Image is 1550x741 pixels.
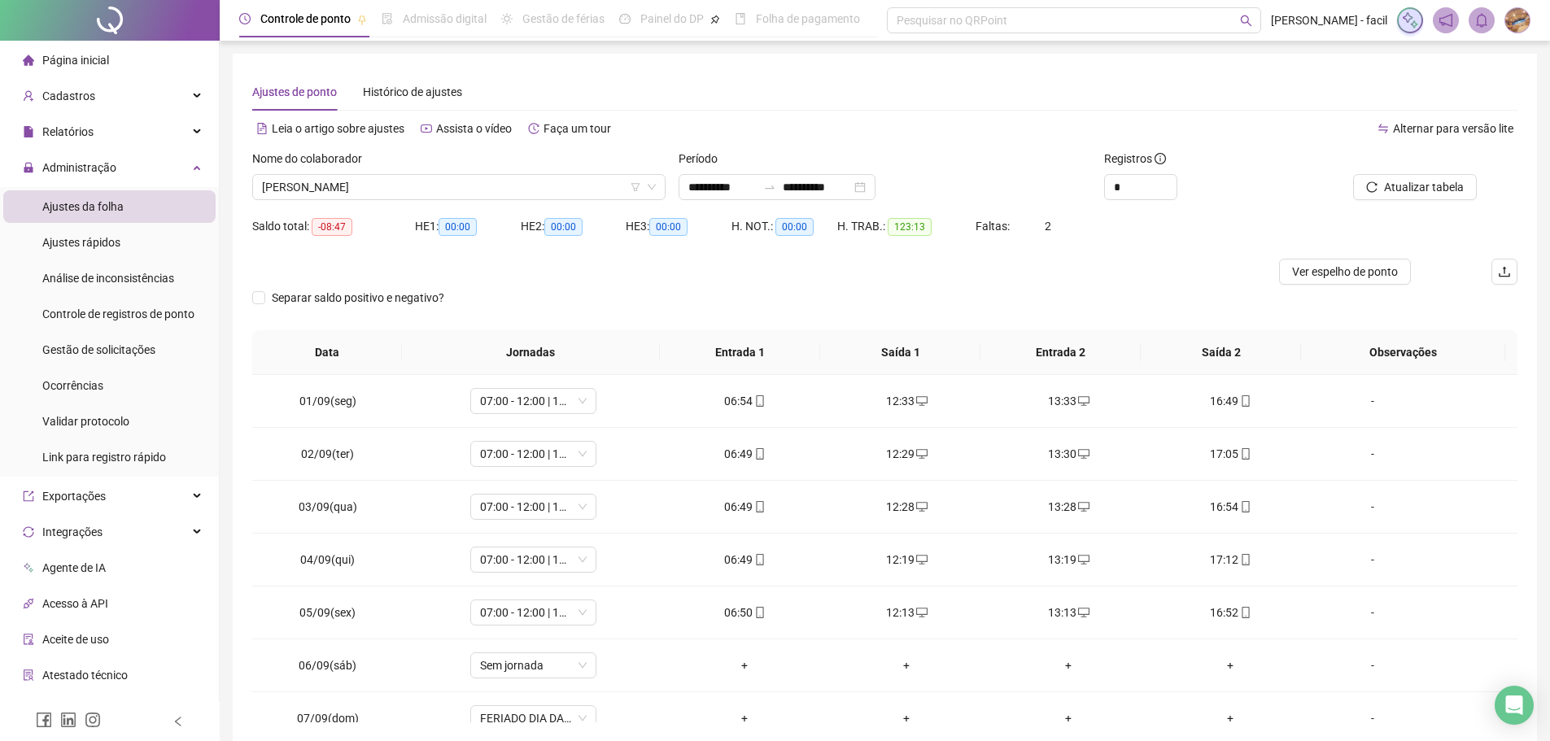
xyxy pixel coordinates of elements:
div: Saldo total: [252,217,415,236]
span: mobile [753,554,766,565]
span: Cadastros [42,89,95,102]
span: book [735,13,746,24]
span: 01/09(seg) [299,394,356,408]
span: Gestão de férias [522,12,605,25]
span: audit [23,634,34,645]
button: Ver espelho de ponto [1279,259,1411,285]
span: Página inicial [42,54,109,67]
th: Data [252,330,402,375]
div: 06:49 [677,445,813,463]
span: Folha de pagamento [756,12,860,25]
div: HE 1: [415,217,521,236]
div: HE 3: [626,217,731,236]
span: Ajustes de ponto [252,85,337,98]
span: 07:00 - 12:00 | 13:00 - 16:48 [480,600,587,625]
span: 07:00 - 12:00 | 13:00 - 16:48 [480,495,587,519]
img: 50826 [1505,8,1530,33]
span: 03/09(qua) [299,500,357,513]
div: - [1325,392,1421,410]
button: Atualizar tabela [1353,174,1477,200]
span: Link para registro rápido [42,451,166,464]
div: 13:13 [1001,604,1137,621]
div: 06:49 [677,498,813,516]
span: JOSE CLAUDIO DE OLIVEIRA [262,175,656,199]
span: Painel do DP [640,12,704,25]
div: + [1001,656,1137,674]
span: 04/09(qui) [300,553,355,566]
div: 12:33 [839,392,975,410]
span: mobile [753,395,766,407]
span: mobile [753,448,766,460]
div: H. NOT.: [731,217,837,236]
span: mobile [1238,554,1251,565]
div: HE 2: [521,217,627,236]
div: + [677,709,813,727]
div: 12:28 [839,498,975,516]
span: user-add [23,90,34,102]
th: Jornadas [402,330,660,375]
span: left [172,716,184,727]
div: + [1001,709,1137,727]
span: 07/09(dom) [297,712,359,725]
span: search [1240,15,1252,27]
span: Exportações [42,490,106,503]
span: desktop [1076,554,1089,565]
span: mobile [1238,395,1251,407]
span: Atestado técnico [42,669,128,682]
span: Leia o artigo sobre ajustes [272,122,404,135]
span: Aceite de uso [42,633,109,646]
div: 06:50 [677,604,813,621]
span: sync [23,526,34,538]
span: 07:00 - 12:00 | 13:00 - 16:48 [480,389,587,413]
span: desktop [1076,395,1089,407]
span: Faltas: [976,220,1012,233]
span: linkedin [60,712,76,728]
span: mobile [753,607,766,618]
div: - [1325,604,1421,621]
span: Sem jornada [480,653,587,678]
div: + [839,656,975,674]
div: 13:33 [1001,392,1137,410]
div: 12:29 [839,445,975,463]
th: Saída 2 [1141,330,1301,375]
div: 17:05 [1163,445,1299,463]
span: down [647,182,657,192]
div: 16:49 [1163,392,1299,410]
span: Controle de registros de ponto [42,307,194,320]
span: 07:00 - 12:00 | 13:00 - 16:48 [480,547,587,572]
span: clock-circle [239,13,251,24]
span: Integrações [42,525,103,538]
div: 16:52 [1163,604,1299,621]
span: 07:00 - 12:00 | 13:00 - 16:48 [480,442,587,466]
span: reload [1366,181,1378,193]
span: notification [1439,13,1453,28]
span: Assista o vídeo [436,122,512,135]
span: filter [631,182,640,192]
span: Administração [42,161,116,174]
div: 13:30 [1001,445,1137,463]
th: Observações [1301,330,1505,375]
div: + [1163,709,1299,727]
div: 16:54 [1163,498,1299,516]
span: Relatórios [42,125,94,138]
span: desktop [915,395,928,407]
span: desktop [1076,501,1089,512]
span: Atualizar tabela [1384,178,1464,196]
span: home [23,54,34,66]
span: Admissão digital [403,12,487,25]
span: file-text [256,123,268,134]
span: Registros [1104,150,1166,168]
div: + [839,709,975,727]
th: Saída 1 [820,330,980,375]
span: Ajustes da folha [42,200,124,213]
span: sun [501,13,513,24]
span: desktop [1076,448,1089,460]
span: Gestão de solicitações [42,343,155,356]
span: 00:00 [775,218,814,236]
div: 12:19 [839,551,975,569]
div: - [1325,498,1421,516]
span: mobile [1238,501,1251,512]
span: 05/09(sex) [299,606,356,619]
span: Ver espelho de ponto [1292,263,1398,281]
div: + [1163,656,1299,674]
